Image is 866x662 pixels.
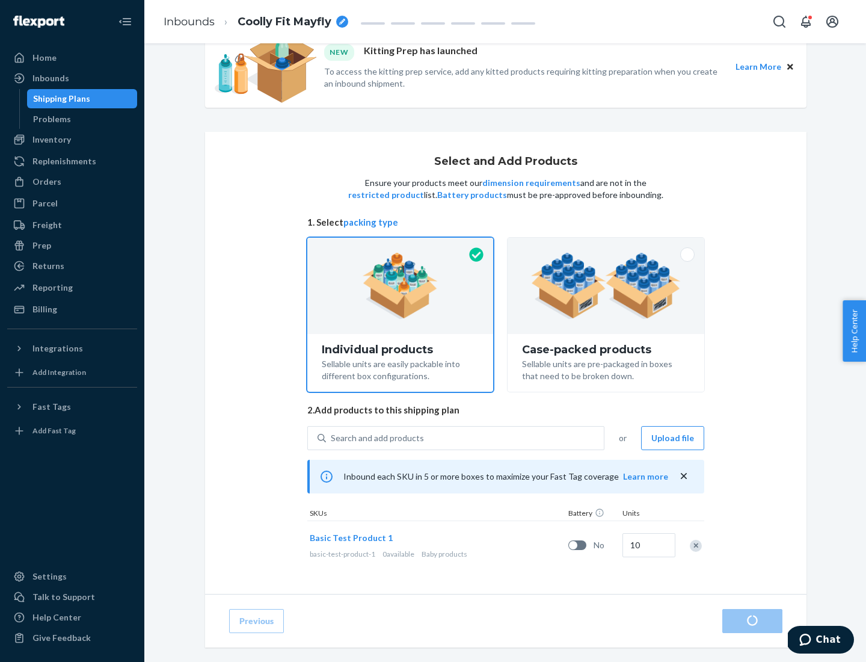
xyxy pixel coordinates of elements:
div: Baby products [310,549,564,559]
a: Prep [7,236,137,255]
div: Settings [32,571,67,583]
div: Battery [566,508,620,521]
button: Learn more [623,471,668,483]
a: Add Fast Tag [7,421,137,441]
a: Orders [7,172,137,191]
button: Fast Tags [7,397,137,416]
div: Add Integration [32,367,86,377]
a: Inbounds [164,15,215,28]
div: Units [620,508,674,521]
button: packing type [343,216,398,229]
div: Returns [32,260,64,272]
button: Open notifications [794,10,818,34]
img: case-pack.59cecea509d18c883b923b81aeac6d0b.png [531,253,681,319]
button: Upload file [641,426,704,450]
a: Billing [7,300,137,319]
div: Integrations [32,342,83,354]
div: Search and add products [331,432,424,444]
span: No [594,539,618,551]
div: Give Feedback [32,632,91,644]
a: Problems [27,110,138,129]
div: SKUs [307,508,566,521]
div: Fast Tags [32,401,71,413]
button: dimension requirements [482,177,580,189]
div: Inbound each SKU in 5 or more boxes to maximize your Fast Tag coverage [307,460,704,493]
div: Sellable units are easily packable into different box configurations. [322,356,479,382]
a: Inbounds [7,69,137,88]
div: Individual products [322,344,479,356]
div: Sellable units are pre-packaged in boxes that need to be broken down. [522,356,690,382]
span: 0 available [382,549,414,558]
div: Inbounds [32,72,69,84]
div: Shipping Plans [33,93,90,105]
button: Open Search Box [767,10,791,34]
a: Help Center [7,608,137,627]
a: Shipping Plans [27,89,138,108]
button: Integrations [7,339,137,358]
button: Help Center [843,300,866,362]
div: NEW [324,44,354,60]
div: Home [32,52,57,64]
input: Quantity [622,533,675,557]
a: Freight [7,215,137,235]
a: Settings [7,567,137,586]
button: Give Feedback [7,628,137,648]
div: Inventory [32,134,71,146]
span: basic-test-product-1 [310,549,375,558]
span: 2. Add products to this shipping plan [307,404,704,416]
span: or [619,432,627,444]
button: Previous [229,609,284,633]
div: Orders [32,176,61,188]
a: Reporting [7,278,137,297]
button: Battery products [437,189,507,201]
div: Replenishments [32,155,96,167]
button: Basic Test Product 1 [310,532,393,544]
a: Replenishments [7,152,137,171]
button: Talk to Support [7,587,137,607]
ol: breadcrumbs [154,4,358,40]
div: Problems [33,113,71,125]
p: Kitting Prep has launched [364,44,478,60]
span: Basic Test Product 1 [310,533,393,543]
img: Flexport logo [13,16,64,28]
div: Remove Item [690,540,702,552]
div: Talk to Support [32,591,95,603]
div: Add Fast Tag [32,425,76,436]
button: restricted product [348,189,424,201]
div: Parcel [32,197,58,209]
a: Parcel [7,194,137,213]
p: To access the kitting prep service, add any kitted products requiring kitting preparation when yo... [324,66,725,90]
button: Open account menu [820,10,844,34]
a: Add Integration [7,363,137,382]
div: Prep [32,240,51,252]
h1: Select and Add Products [434,156,577,168]
p: Ensure your products meet our and are not in the list. must be pre-approved before inbounding. [347,177,665,201]
a: Returns [7,256,137,276]
div: Case-packed products [522,344,690,356]
button: close [678,470,690,483]
div: Help Center [32,611,81,623]
button: Close [784,60,797,73]
div: Reporting [32,282,73,294]
button: Learn More [735,60,781,73]
div: Freight [32,219,62,231]
span: 1. Select [307,216,704,229]
iframe: Opens a widget where you can chat to one of our agents [788,626,854,656]
a: Home [7,48,137,67]
img: individual-pack.facf35554cb0f1810c75b2bd6df2d64e.png [363,253,438,319]
span: Coolly Fit Mayfly [238,14,331,30]
div: Billing [32,303,57,315]
a: Inventory [7,130,137,149]
button: Close Navigation [113,10,137,34]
